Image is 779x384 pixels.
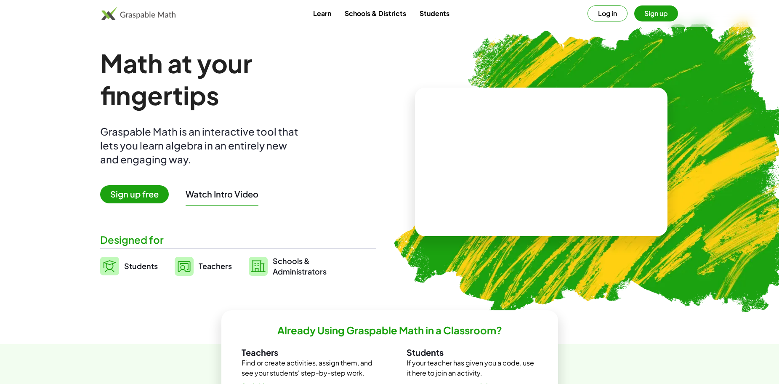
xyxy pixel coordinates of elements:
[175,257,194,276] img: svg%3e
[634,5,678,21] button: Sign up
[242,358,373,378] p: Find or create activities, assign them, and see your students' step-by-step work.
[273,256,327,277] span: Schools & Administrators
[186,189,258,200] button: Watch Intro Video
[338,5,413,21] a: Schools & Districts
[249,256,327,277] a: Schools &Administrators
[175,256,232,277] a: Teachers
[306,5,338,21] a: Learn
[100,125,302,166] div: Graspable Math is an interactive tool that lets you learn algebra in an entirely new and engaging...
[407,358,538,378] p: If your teacher has given you a code, use it here to join an activity.
[249,257,268,276] img: svg%3e
[124,261,158,271] span: Students
[242,347,373,358] h3: Teachers
[100,185,169,203] span: Sign up free
[199,261,232,271] span: Teachers
[100,233,376,247] div: Designed for
[100,47,368,111] h1: Math at your fingertips
[277,324,502,337] h2: Already Using Graspable Math in a Classroom?
[100,257,119,275] img: svg%3e
[413,5,456,21] a: Students
[588,5,627,21] button: Log in
[478,131,604,194] video: What is this? This is dynamic math notation. Dynamic math notation plays a central role in how Gr...
[100,256,158,277] a: Students
[407,347,538,358] h3: Students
